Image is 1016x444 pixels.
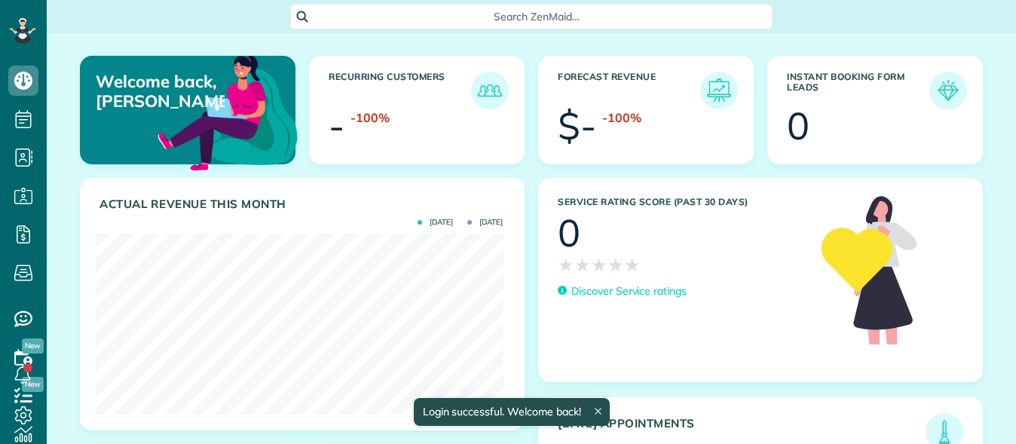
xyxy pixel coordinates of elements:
[558,72,700,109] h3: Forecast Revenue
[413,398,609,426] div: Login successful. Welcome back!
[933,75,963,106] img: icon_form_leads-04211a6a04a5b2264e4ee56bc0799ec3eb69b7e499cbb523a139df1d13a81ae0.png
[99,198,509,211] h3: Actual Revenue this month
[558,283,687,299] a: Discover Service ratings
[329,72,471,109] h3: Recurring Customers
[96,72,225,112] p: Welcome back, [PERSON_NAME]!
[475,75,505,106] img: icon_recurring_customers-cf858462ba22bcd05b5a5880d41d6543d210077de5bb9ebc9590e49fd87d84ed.png
[607,252,624,278] span: ★
[155,38,301,185] img: dashboard_welcome-42a62b7d889689a78055ac9021e634bf52bae3f8056760290aed330b23ab8690.png
[787,72,929,109] h3: Instant Booking Form Leads
[22,338,44,354] span: New
[418,219,453,226] span: [DATE]
[602,109,641,127] div: -100%
[329,107,344,145] div: -
[571,283,687,299] p: Discover Service ratings
[350,109,390,127] div: -100%
[558,252,574,278] span: ★
[591,252,607,278] span: ★
[558,197,806,207] h3: Service Rating score (past 30 days)
[558,107,596,145] div: $-
[704,75,734,106] img: icon_forecast_revenue-8c13a41c7ed35a8dcfafea3cbb826a0462acb37728057bba2d056411b612bbbe.png
[787,107,809,145] div: 0
[574,252,591,278] span: ★
[467,219,503,226] span: [DATE]
[558,214,580,252] div: 0
[624,252,641,278] span: ★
